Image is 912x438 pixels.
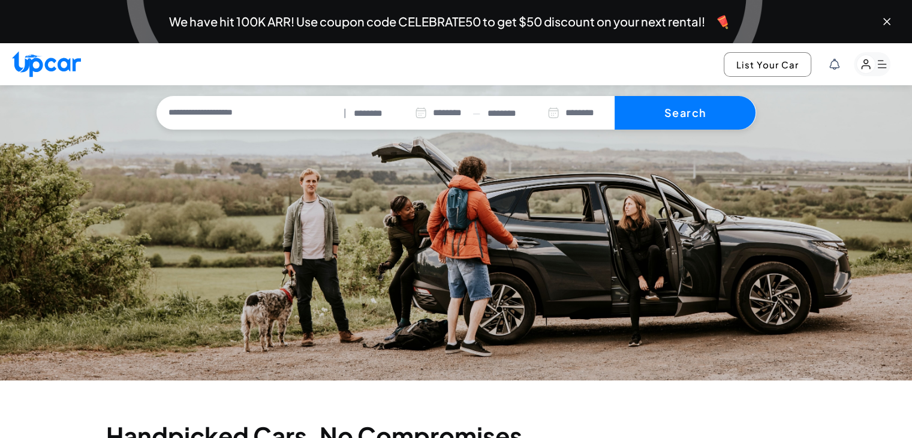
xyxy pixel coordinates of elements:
span: | [344,106,347,120]
span: — [472,106,480,120]
span: We have hit 100K ARR! Use coupon code CELEBRATE50 to get $50 discount on your next rental! [169,16,705,28]
img: Upcar Logo [12,51,81,77]
button: Search [615,96,756,130]
button: List Your Car [724,52,811,77]
button: Close banner [881,16,893,28]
